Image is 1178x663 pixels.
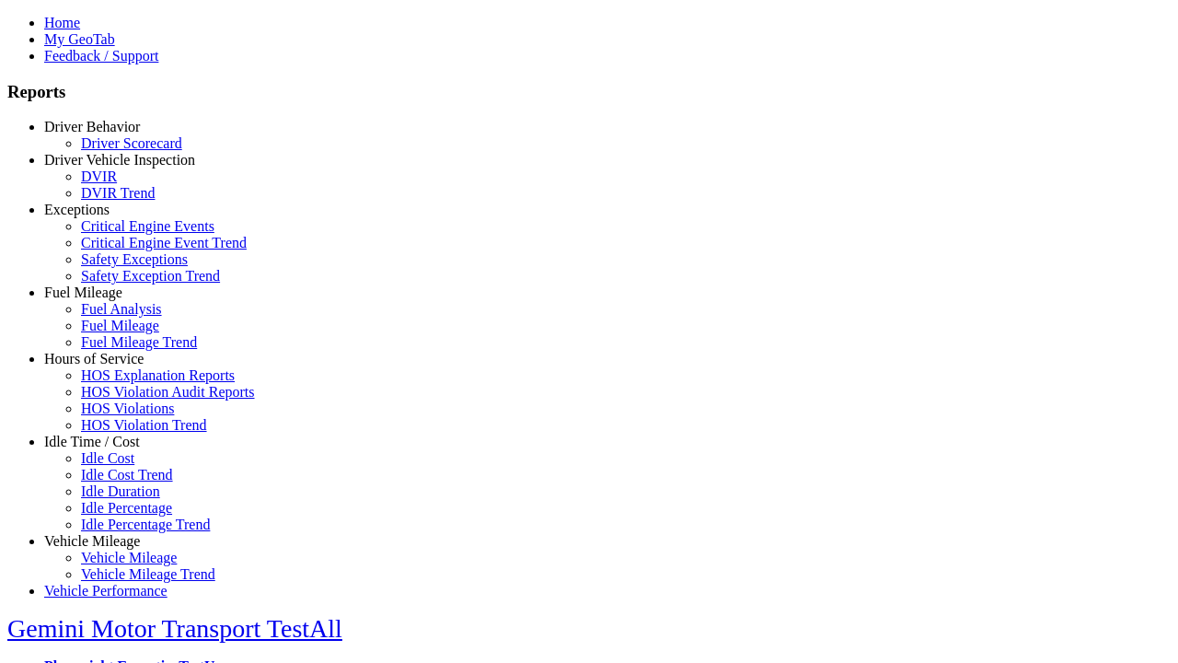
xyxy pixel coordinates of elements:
[81,417,207,433] a: HOS Violation Trend
[44,533,140,549] a: Vehicle Mileage
[44,583,167,599] a: Vehicle Performance
[81,467,173,483] a: Idle Cost Trend
[44,202,110,217] a: Exceptions
[81,218,214,234] a: Critical Engine Events
[44,31,115,47] a: My GeoTab
[7,614,342,643] a: Gemini Motor Transport TestAll
[81,550,177,565] a: Vehicle Mileage
[81,169,117,184] a: DVIR
[44,152,195,168] a: Driver Vehicle Inspection
[81,450,134,466] a: Idle Cost
[81,268,220,284] a: Safety Exception Trend
[81,334,197,350] a: Fuel Mileage Trend
[81,500,172,516] a: Idle Percentage
[81,318,159,333] a: Fuel Mileage
[44,119,140,134] a: Driver Behavior
[81,135,182,151] a: Driver Scorecard
[81,185,155,201] a: DVIR Trend
[44,351,144,366] a: Hours of Service
[44,15,80,30] a: Home
[7,82,1171,102] h3: Reports
[81,566,215,582] a: Vehicle Mileage Trend
[81,235,247,250] a: Critical Engine Event Trend
[81,367,235,383] a: HOS Explanation Reports
[81,384,255,400] a: HOS Violation Audit Reports
[81,251,188,267] a: Safety Exceptions
[44,434,140,449] a: Idle Time / Cost
[44,285,122,300] a: Fuel Mileage
[81,517,210,532] a: Idle Percentage Trend
[81,301,162,317] a: Fuel Analysis
[81,483,160,499] a: Idle Duration
[44,48,158,64] a: Feedback / Support
[81,401,174,416] a: HOS Violations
